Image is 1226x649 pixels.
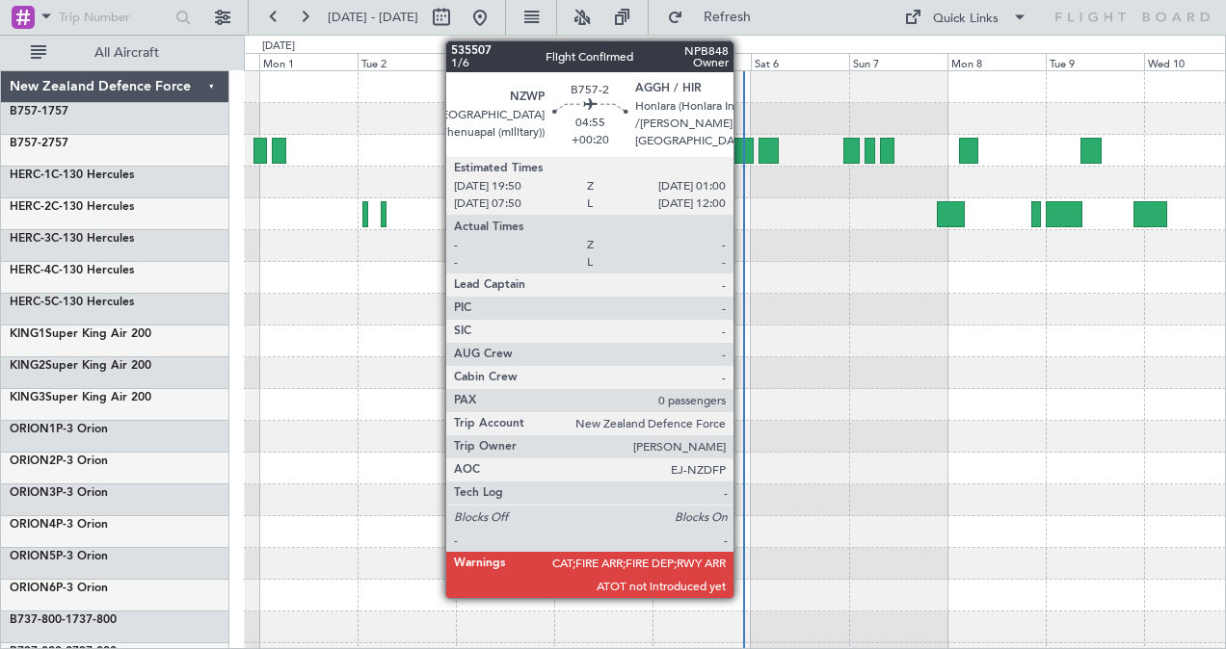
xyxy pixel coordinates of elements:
span: B737-800-1 [10,614,72,626]
a: ORION2P-3 Orion [10,455,108,467]
span: B757-1 [10,106,48,117]
a: B737-800-1737-800 [10,614,117,626]
div: Sat 6 [751,53,849,70]
span: HERC-5 [10,297,51,308]
a: HERC-5C-130 Hercules [10,297,134,308]
div: Wed 3 [456,53,554,70]
span: ORION4 [10,519,56,531]
div: [DATE] [262,39,295,55]
div: Sun 7 [849,53,947,70]
span: KING2 [10,360,45,372]
span: B757-2 [10,138,48,149]
span: ORION3 [10,487,56,499]
a: HERC-1C-130 Hercules [10,169,134,181]
a: HERC-3C-130 Hercules [10,233,134,245]
a: KING3Super King Air 200 [10,392,151,403]
span: ORION6 [10,583,56,594]
div: Mon 8 [947,53,1046,70]
span: All Aircraft [50,46,203,60]
div: Thu 4 [554,53,653,70]
div: Quick Links [933,10,999,29]
span: ORION2 [10,455,56,467]
span: [DATE] - [DATE] [328,9,418,26]
span: HERC-1 [10,169,51,181]
span: ORION1 [10,424,56,435]
button: Refresh [658,2,774,33]
a: ORION6P-3 Orion [10,583,108,594]
span: KING3 [10,392,45,403]
a: B757-2757 [10,138,68,149]
span: HERC-4 [10,265,51,276]
a: ORION3P-3 Orion [10,487,108,499]
span: Refresh [687,11,768,24]
span: KING1 [10,328,45,340]
a: B757-1757 [10,106,68,117]
div: Tue 9 [1046,53,1144,70]
button: Quick Links [894,2,1037,33]
a: ORION4P-3 Orion [10,519,108,531]
button: All Aircraft [21,38,209,68]
input: Trip Number [59,3,170,32]
span: HERC-3 [10,233,51,245]
div: Fri 5 [653,53,751,70]
a: KING1Super King Air 200 [10,328,151,340]
span: HERC-2 [10,201,51,213]
div: Mon 1 [259,53,358,70]
a: KING2Super King Air 200 [10,360,151,372]
div: Tue 2 [358,53,456,70]
a: HERC-2C-130 Hercules [10,201,134,213]
a: ORION5P-3 Orion [10,551,108,562]
span: ORION5 [10,551,56,562]
a: HERC-4C-130 Hercules [10,265,134,276]
a: ORION1P-3 Orion [10,424,108,435]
